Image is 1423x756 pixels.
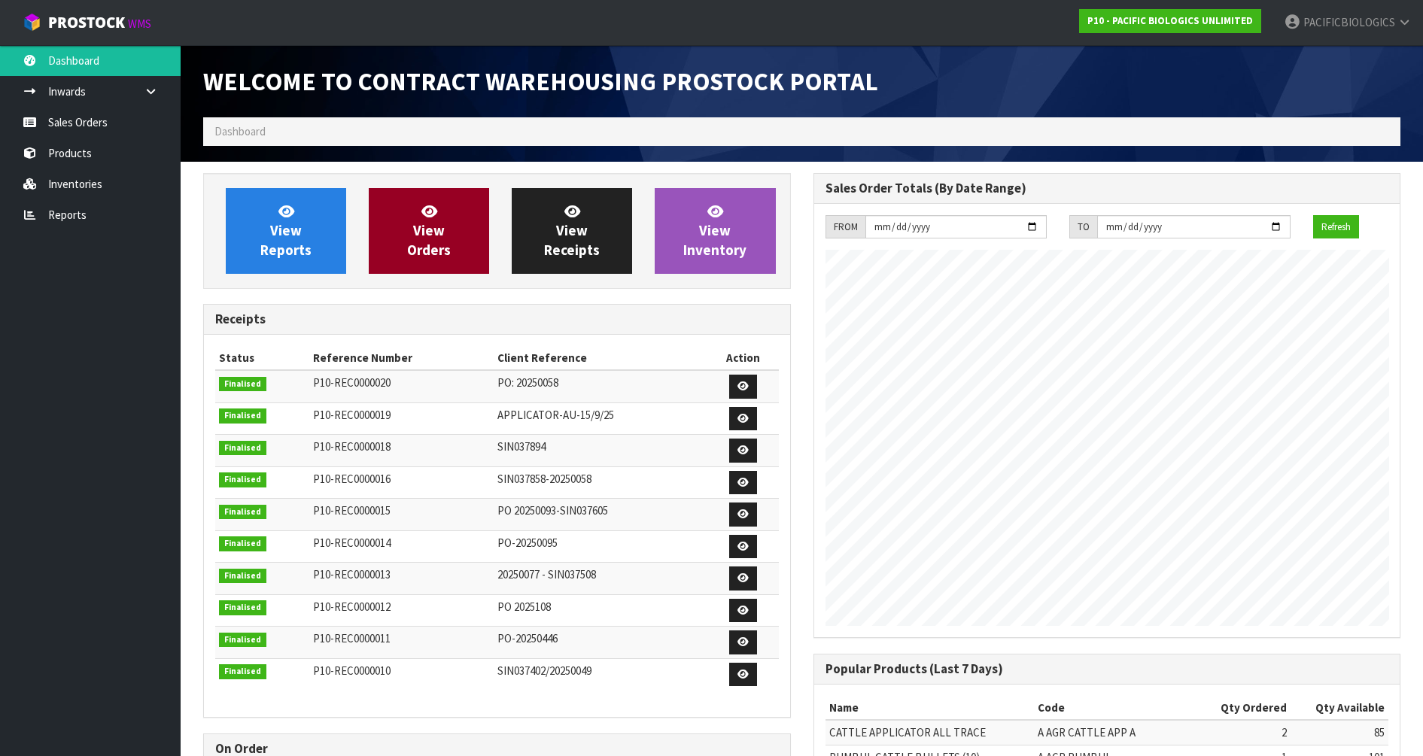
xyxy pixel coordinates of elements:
[497,439,546,454] span: SIN037894
[219,472,266,487] span: Finalised
[497,375,558,390] span: PO: 20250058
[369,188,489,274] a: ViewOrders
[497,536,558,550] span: PO-20250095
[707,346,779,370] th: Action
[1196,696,1291,720] th: Qty Ordered
[497,472,591,486] span: SIN037858-20250058
[313,536,391,550] span: P10-REC0000014
[23,13,41,32] img: cube-alt.png
[1196,720,1291,745] td: 2
[497,631,558,645] span: PO-20250446
[215,312,779,326] h3: Receipts
[313,663,391,678] span: P10-REC0000010
[219,441,266,456] span: Finalised
[48,13,125,32] span: ProStock
[313,375,391,390] span: P10-REC0000020
[544,202,600,259] span: View Receipts
[219,505,266,520] span: Finalised
[219,664,266,679] span: Finalised
[1034,696,1196,720] th: Code
[497,663,591,678] span: SIN037402/20250049
[219,536,266,551] span: Finalised
[512,188,632,274] a: ViewReceipts
[215,742,779,756] h3: On Order
[128,17,151,31] small: WMS
[826,696,1035,720] th: Name
[826,181,1389,196] h3: Sales Order Totals (By Date Range)
[215,346,309,370] th: Status
[497,600,551,614] span: PO 2025108
[203,65,878,97] span: Welcome to Contract Warehousing ProStock Portal
[219,377,266,392] span: Finalised
[313,408,391,422] span: P10-REC0000019
[497,503,608,518] span: PO 20250093-SIN037605
[826,215,865,239] div: FROM
[494,346,707,370] th: Client Reference
[313,472,391,486] span: P10-REC0000016
[313,600,391,614] span: P10-REC0000012
[309,346,494,370] th: Reference Number
[826,662,1389,676] h3: Popular Products (Last 7 Days)
[407,202,451,259] span: View Orders
[1034,720,1196,745] td: A AGR CATTLE APP A
[1069,215,1097,239] div: TO
[219,408,266,424] span: Finalised
[1291,696,1388,720] th: Qty Available
[214,124,266,138] span: Dashboard
[1291,720,1388,745] td: 85
[1303,15,1395,29] span: PACIFICBIOLOGICS
[219,633,266,648] span: Finalised
[313,567,391,581] span: P10-REC0000013
[655,188,775,274] a: ViewInventory
[497,567,596,581] span: 20250077 - SIN037508
[260,202,312,259] span: View Reports
[826,720,1035,745] td: CATTLE APPLICATOR ALL TRACE
[683,202,746,259] span: View Inventory
[313,631,391,645] span: P10-REC0000011
[313,439,391,454] span: P10-REC0000018
[1087,14,1253,27] strong: P10 - PACIFIC BIOLOGICS UNLIMITED
[226,188,346,274] a: ViewReports
[497,408,614,422] span: APPLICATOR-AU-15/9/25
[219,569,266,584] span: Finalised
[1313,215,1359,239] button: Refresh
[219,600,266,615] span: Finalised
[313,503,391,518] span: P10-REC0000015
